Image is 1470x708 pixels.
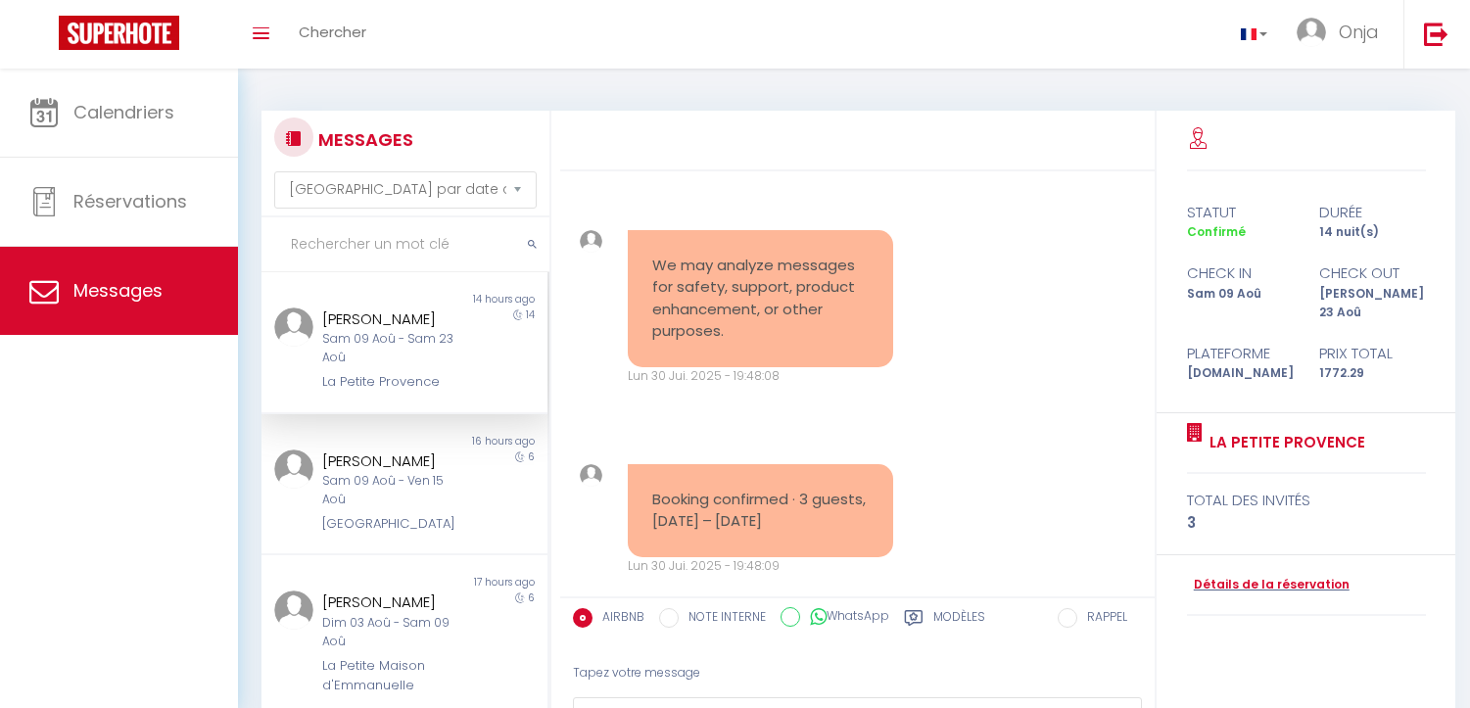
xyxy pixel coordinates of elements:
[1187,223,1246,240] span: Confirmé
[404,292,547,307] div: 14 hours ago
[593,608,644,630] label: AIRBNB
[1187,489,1426,512] div: total des invités
[1339,20,1379,44] span: Onja
[1306,223,1439,242] div: 14 nuit(s)
[628,367,893,386] div: Lun 30 Jui. 2025 - 19:48:08
[580,464,602,487] img: ...
[73,278,163,303] span: Messages
[274,590,313,630] img: ...
[652,489,869,533] pre: Booking confirmed · 3 guests, [DATE] – [DATE]
[1077,608,1127,630] label: RAPPEL
[322,656,463,696] div: La Petite Maison d'Emmanuelle
[299,22,366,42] span: Chercher
[1187,576,1350,594] a: Détails de la réservation
[322,449,463,473] div: [PERSON_NAME]
[322,590,463,614] div: [PERSON_NAME]
[526,307,535,322] span: 14
[322,372,463,392] div: La Petite Provence
[800,607,889,629] label: WhatsApp
[322,614,463,651] div: Dim 03 Aoû - Sam 09 Aoû
[322,472,463,509] div: Sam 09 Aoû - Ven 15 Aoû
[1187,511,1426,535] div: 3
[1203,431,1365,454] a: La Petite Provence
[652,255,869,343] pre: We may analyze messages for safety, support, product enhancement, or other purposes.
[573,649,1142,697] div: Tapez votre message
[59,16,179,50] img: Super Booking
[1174,261,1306,285] div: check in
[73,189,187,213] span: Réservations
[274,307,313,347] img: ...
[679,608,766,630] label: NOTE INTERNE
[404,575,547,590] div: 17 hours ago
[528,449,535,464] span: 6
[73,100,174,124] span: Calendriers
[1306,342,1439,365] div: Prix total
[1174,342,1306,365] div: Plateforme
[322,330,463,367] div: Sam 09 Aoû - Sam 23 Aoû
[580,230,602,253] img: ...
[933,608,985,633] label: Modèles
[313,118,413,162] h3: MESSAGES
[528,590,535,605] span: 6
[1306,364,1439,383] div: 1772.29
[1174,201,1306,224] div: statut
[404,434,547,449] div: 16 hours ago
[261,217,549,272] input: Rechercher un mot clé
[1174,285,1306,322] div: Sam 09 Aoû
[274,449,313,489] img: ...
[1306,201,1439,224] div: durée
[322,514,463,534] div: [GEOGRAPHIC_DATA]
[1174,364,1306,383] div: [DOMAIN_NAME]
[1424,22,1448,46] img: logout
[628,557,893,576] div: Lun 30 Jui. 2025 - 19:48:09
[1297,18,1326,47] img: ...
[322,307,463,331] div: [PERSON_NAME]
[1306,285,1439,322] div: [PERSON_NAME] 23 Aoû
[1306,261,1439,285] div: check out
